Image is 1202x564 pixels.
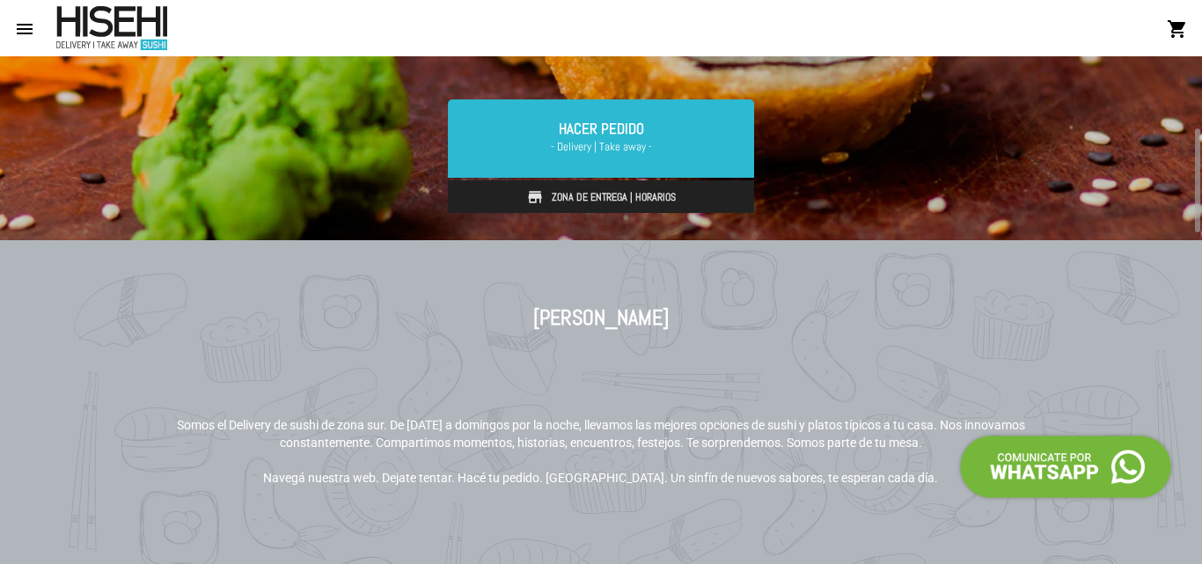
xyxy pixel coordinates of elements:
mat-icon: menu [14,18,35,40]
div: Somos el Delivery de sushi de zona sur. De [DATE] a domingos por la noche, llevamos las mejores o... [121,374,1082,529]
mat-icon: shopping_cart [1167,18,1188,40]
img: store.svg [526,188,544,206]
img: call-whatsapp.png [956,431,1176,502]
span: - Delivery | Take away - [469,138,733,156]
a: Hacer Pedido [448,99,754,177]
h1: [PERSON_NAME] [533,304,669,332]
a: Zona de Entrega | Horarios [448,180,754,214]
